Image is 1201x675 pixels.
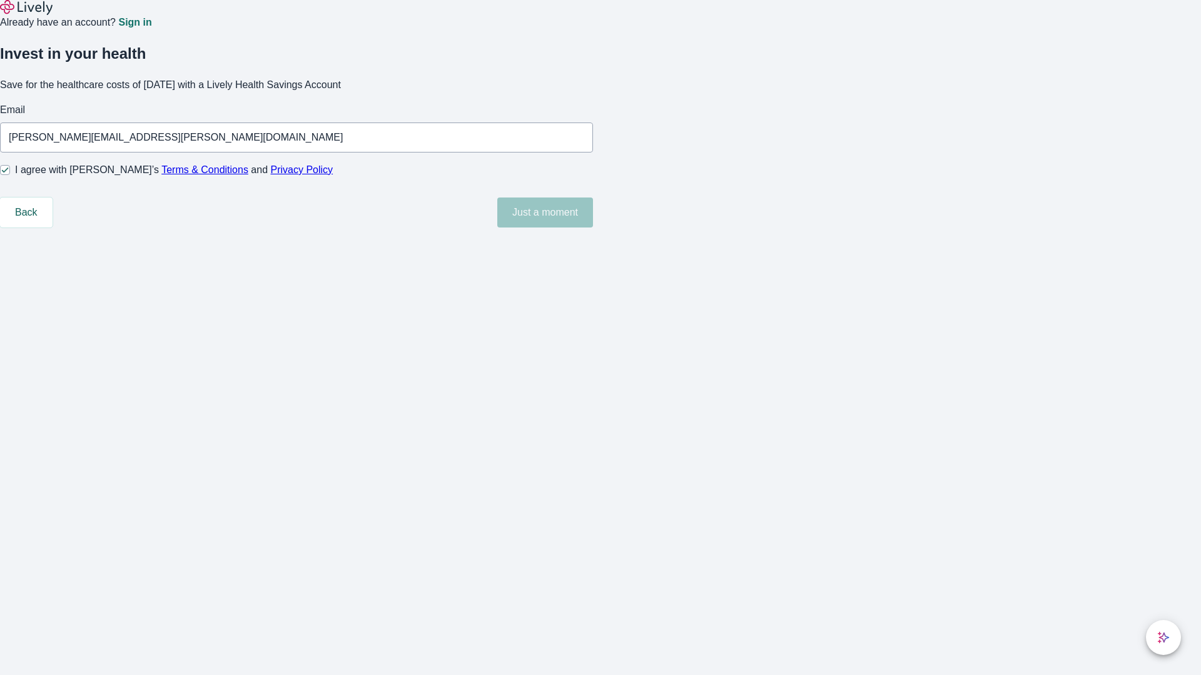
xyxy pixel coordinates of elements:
[161,164,248,175] a: Terms & Conditions
[15,162,333,177] span: I agree with [PERSON_NAME]’s and
[1146,620,1181,655] button: chat
[118,17,151,27] a: Sign in
[1157,631,1170,644] svg: Lively AI Assistant
[271,164,333,175] a: Privacy Policy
